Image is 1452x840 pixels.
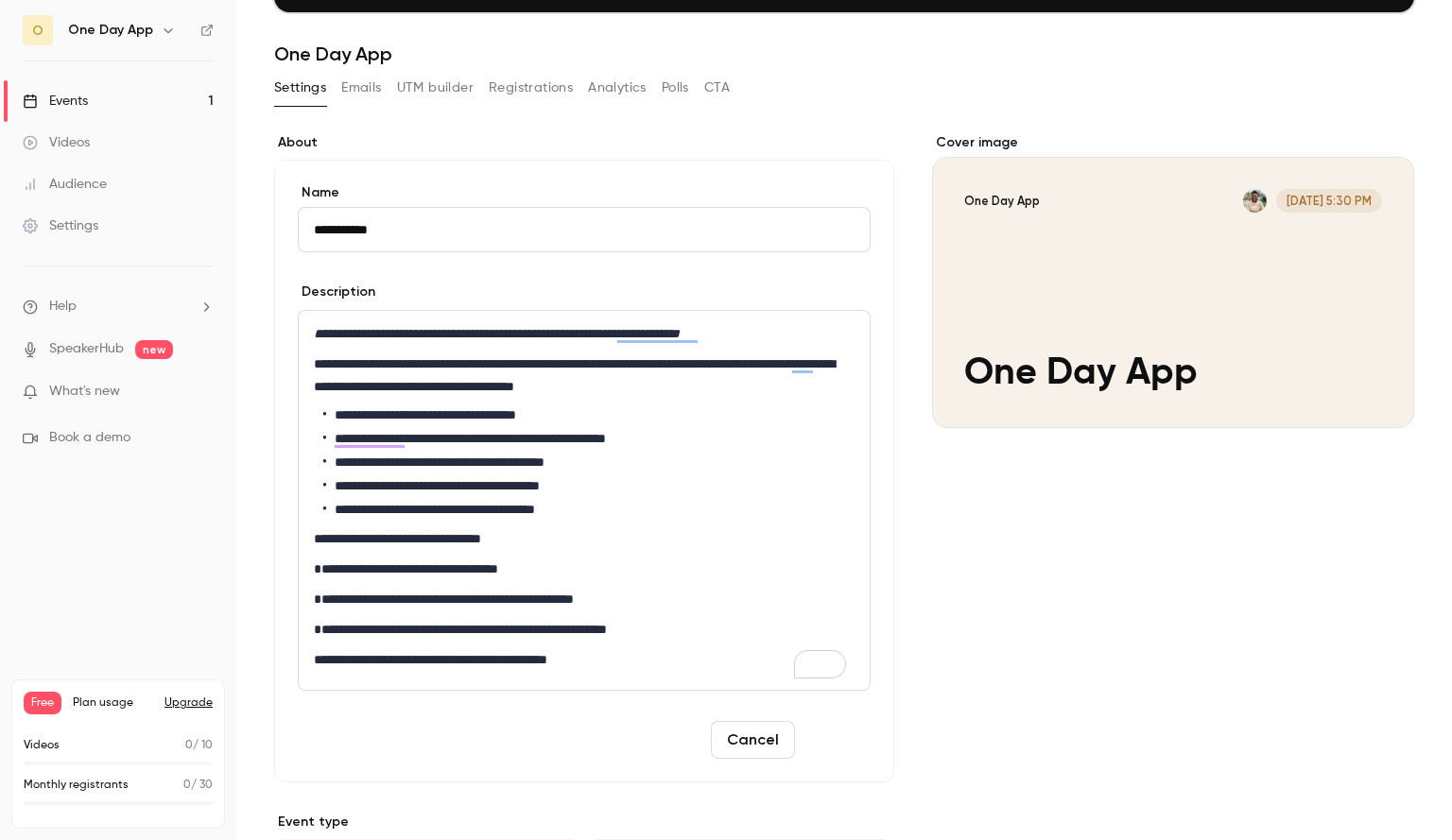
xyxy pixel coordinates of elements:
button: Polls [662,73,689,103]
li: help-dropdown-opener [23,297,214,317]
p: Videos [24,737,60,754]
p: / 10 [185,737,213,754]
button: Cancel [711,721,795,759]
div: Audience [23,175,107,194]
a: SpeakerHub [49,339,124,359]
button: Emails [341,73,381,103]
p: Event type [274,813,894,831]
section: description [298,310,871,691]
span: 0 [183,780,191,791]
div: Settings [23,216,98,235]
button: Analytics [588,73,647,103]
p: Monthly registrants [24,777,129,794]
h1: One Day App [274,43,1414,65]
span: What's new [49,382,120,402]
h6: One Day App [68,21,153,40]
span: 0 [185,740,193,751]
div: Videos [23,133,90,152]
label: Name [298,183,871,202]
div: Events [23,92,88,111]
button: UTM builder [397,73,474,103]
span: Book a demo [49,428,130,448]
section: Cover image [932,133,1414,428]
div: To enrich screen reader interactions, please activate Accessibility in Grammarly extension settings [299,311,870,690]
label: Description [298,283,375,301]
button: CTA [704,73,730,103]
label: About [274,133,894,152]
span: Free [24,692,61,714]
button: Settings [274,73,326,103]
span: Plan usage [73,695,153,711]
button: Registrations [489,73,573,103]
button: Save [803,721,871,759]
span: O [32,21,43,41]
p: / 30 [183,777,213,794]
span: Help [49,297,77,317]
label: Cover image [932,133,1414,152]
div: editor [299,311,870,690]
button: Upgrade [164,695,213,711]
span: new [135,340,173,359]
